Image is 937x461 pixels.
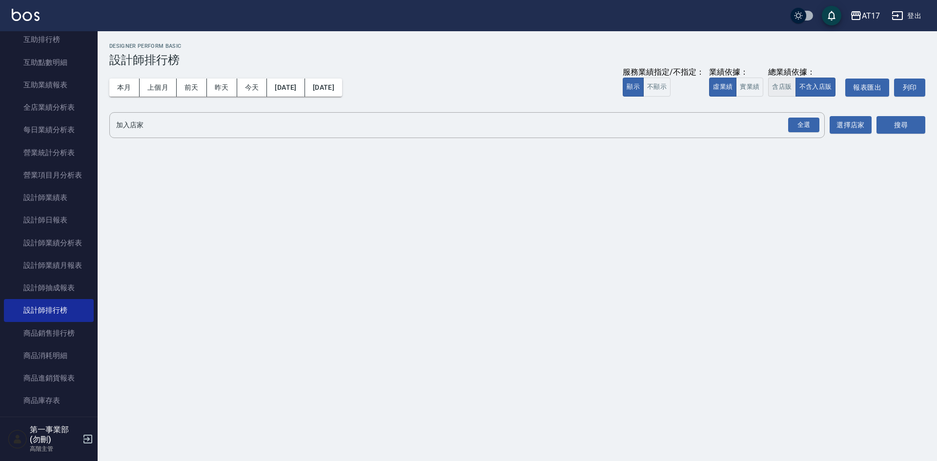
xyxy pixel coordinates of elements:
[109,79,140,97] button: 本月
[4,209,94,231] a: 設計師日報表
[709,67,763,78] div: 業績依據：
[822,6,841,25] button: save
[830,116,872,134] button: 選擇店家
[786,116,821,135] button: Open
[267,79,305,97] button: [DATE]
[894,79,925,97] button: 列印
[4,164,94,186] a: 營業項目月分析表
[30,444,80,453] p: 高階主管
[4,141,94,164] a: 營業統計分析表
[4,254,94,277] a: 設計師業績月報表
[140,79,177,97] button: 上個月
[623,78,644,97] button: 顯示
[8,429,27,449] img: Person
[177,79,207,97] button: 前天
[30,425,80,444] h5: 第一事業部 (勿刪)
[305,79,342,97] button: [DATE]
[846,6,884,26] button: AT17
[4,389,94,412] a: 商品庫存表
[4,74,94,96] a: 互助業績報表
[12,9,40,21] img: Logo
[4,322,94,344] a: 商品銷售排行榜
[788,118,819,133] div: 全選
[4,119,94,141] a: 每日業績分析表
[768,67,840,78] div: 總業績依據：
[4,344,94,367] a: 商品消耗明細
[862,10,880,22] div: AT17
[4,51,94,74] a: 互助點數明細
[888,7,925,25] button: 登出
[4,412,94,435] a: 商品庫存盤點表
[4,277,94,299] a: 設計師抽成報表
[736,78,763,97] button: 實業績
[237,79,267,97] button: 今天
[709,78,736,97] button: 虛業績
[795,78,836,97] button: 不含入店販
[845,79,889,97] button: 報表匯出
[109,53,925,67] h3: 設計師排行榜
[4,367,94,389] a: 商品進銷貨報表
[643,78,671,97] button: 不顯示
[114,117,806,134] input: 店家名稱
[623,67,704,78] div: 服務業績指定/不指定：
[4,28,94,51] a: 互助排行榜
[768,78,795,97] button: 含店販
[4,232,94,254] a: 設計師業績分析表
[4,186,94,209] a: 設計師業績表
[109,43,925,49] h2: Designer Perform Basic
[207,79,237,97] button: 昨天
[876,116,925,134] button: 搜尋
[4,96,94,119] a: 全店業績分析表
[4,299,94,321] a: 設計師排行榜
